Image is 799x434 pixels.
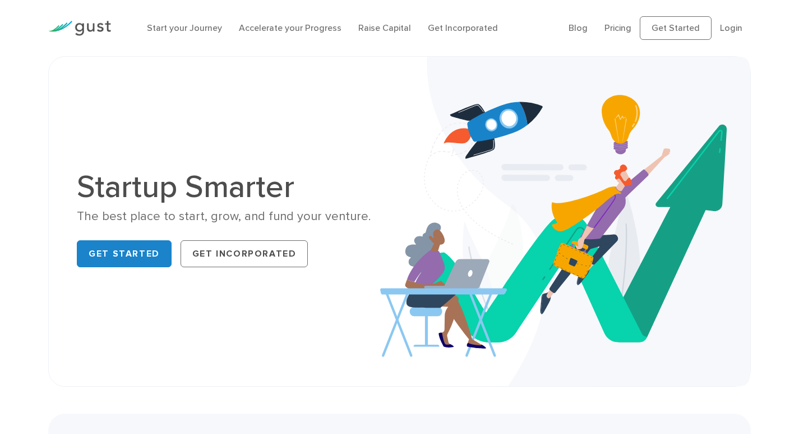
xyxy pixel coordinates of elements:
[640,16,712,40] a: Get Started
[569,22,588,33] a: Blog
[428,22,498,33] a: Get Incorporated
[48,21,111,36] img: Gust Logo
[239,22,341,33] a: Accelerate your Progress
[380,57,750,386] img: Startup Smarter Hero
[604,22,631,33] a: Pricing
[77,240,172,267] a: Get Started
[77,171,391,203] h1: Startup Smarter
[720,22,742,33] a: Login
[181,240,308,267] a: Get Incorporated
[358,22,411,33] a: Raise Capital
[147,22,222,33] a: Start your Journey
[77,208,391,225] div: The best place to start, grow, and fund your venture.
